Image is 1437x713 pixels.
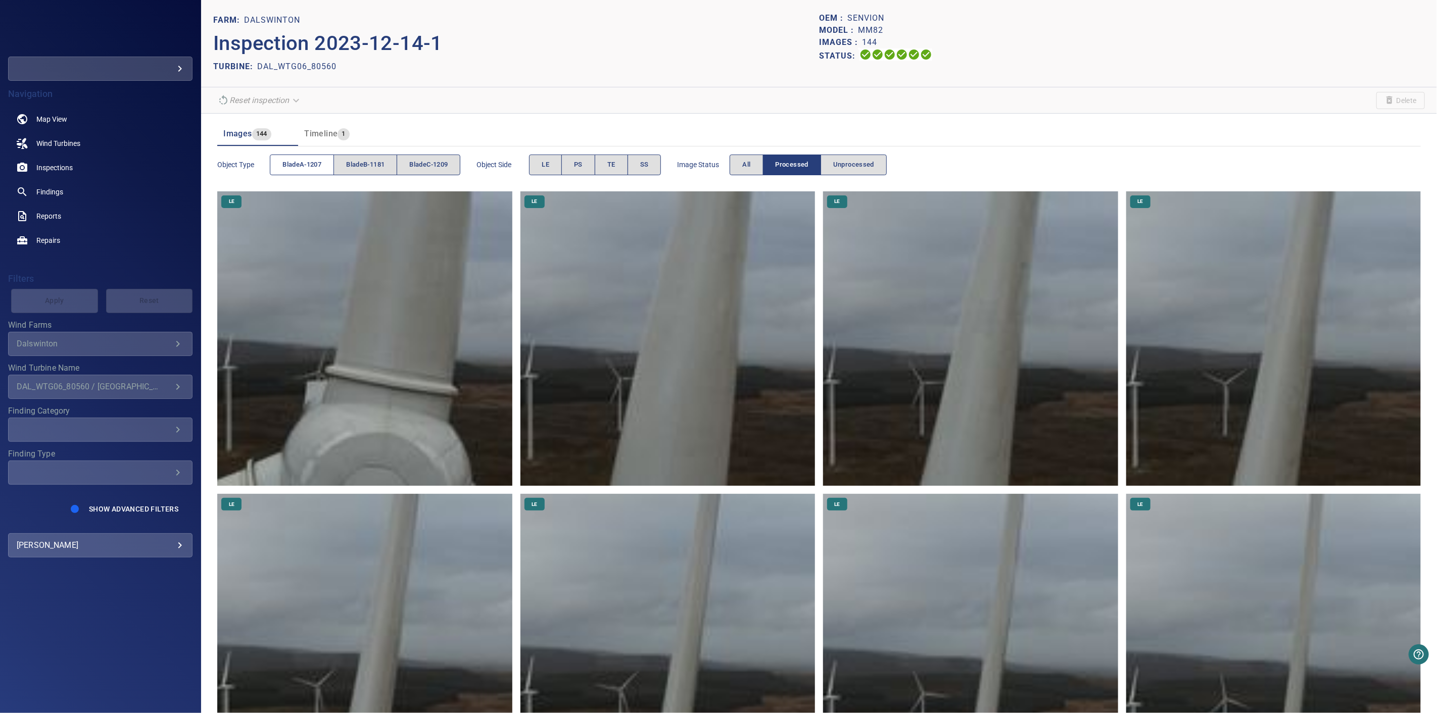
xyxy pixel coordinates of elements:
[8,107,193,131] a: map noActive
[213,28,819,59] p: Inspection 2023-12-14-1
[89,505,178,513] span: Show Advanced Filters
[896,48,908,61] svg: ML Processing 100%
[821,155,887,175] button: Unprocessed
[338,128,349,140] span: 1
[17,339,172,348] div: Dalswinton
[542,159,549,171] span: LE
[763,155,821,175] button: Processed
[8,131,193,156] a: windturbines noActive
[476,160,529,170] span: Object Side
[8,332,193,356] div: Wind Farms
[819,12,847,24] p: OEM :
[270,155,334,175] button: bladeA-1207
[333,155,397,175] button: bladeB-1181
[36,138,80,148] span: Wind Turbines
[8,375,193,399] div: Wind Turbine Name
[859,48,872,61] svg: Uploading 100%
[252,128,271,140] span: 144
[819,24,858,36] p: Model :
[8,321,193,329] label: Wind Farms
[213,91,305,109] div: Unable to reset the inspection due to your user permissions
[858,24,883,36] p: MM82
[1131,501,1149,508] span: LE
[36,211,61,221] span: Reports
[223,198,241,205] span: LE
[223,501,241,508] span: LE
[8,407,193,415] label: Finding Category
[872,48,884,61] svg: Data Formatted 100%
[36,235,60,245] span: Repairs
[525,501,543,508] span: LE
[574,159,583,171] span: PS
[8,461,193,485] div: Finding Type
[36,114,67,124] span: Map View
[8,364,193,372] label: Wind Turbine Name
[282,159,321,171] span: bladeA-1207
[529,155,661,175] div: objectSide
[244,14,300,26] p: Dalswinton
[213,14,244,26] p: FARM:
[17,537,184,553] div: [PERSON_NAME]
[8,57,193,81] div: fullcircleventientenergy
[8,228,193,252] a: repairs noActive
[862,36,877,48] p: 144
[213,91,305,109] div: Reset inspection
[908,48,920,61] svg: Matching 100%
[776,159,808,171] span: Processed
[53,25,149,35] img: fullcircleventientenergy-logo
[36,187,63,197] span: Findings
[83,501,184,517] button: Show Advanced Filters
[8,180,193,204] a: findings noActive
[730,155,763,175] button: All
[529,155,562,175] button: LE
[829,198,846,205] span: LE
[217,160,270,170] span: Object type
[595,155,628,175] button: TE
[640,159,649,171] span: SS
[525,198,543,205] span: LE
[8,156,193,180] a: inspections noActive
[409,159,448,171] span: bladeC-1209
[561,155,595,175] button: PS
[8,204,193,228] a: reports noActive
[346,159,385,171] span: bladeB-1181
[213,61,257,73] p: TURBINE:
[8,418,193,442] div: Finding Category
[223,129,252,138] span: Images
[742,159,750,171] span: All
[257,61,337,73] p: DAL_WTG06_80560
[730,155,887,175] div: imageStatus
[229,95,289,105] em: Reset inspection
[1131,198,1149,205] span: LE
[304,129,338,138] span: Timeline
[920,48,932,61] svg: Classification 100%
[1376,92,1425,109] span: Unable to delete the inspection due to your user permissions
[847,12,884,24] p: Senvion
[8,89,193,99] h4: Navigation
[8,450,193,458] label: Finding Type
[36,163,73,173] span: Inspections
[8,274,193,284] h4: Filters
[833,159,874,171] span: Unprocessed
[607,159,615,171] span: TE
[819,36,862,48] p: Images :
[677,160,730,170] span: Image Status
[819,48,859,63] p: Status:
[397,155,460,175] button: bladeC-1209
[829,501,846,508] span: LE
[628,155,661,175] button: SS
[270,155,460,175] div: objectType
[884,48,896,61] svg: Selecting 100%
[17,382,172,391] div: DAL_WTG06_80560 / [GEOGRAPHIC_DATA]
